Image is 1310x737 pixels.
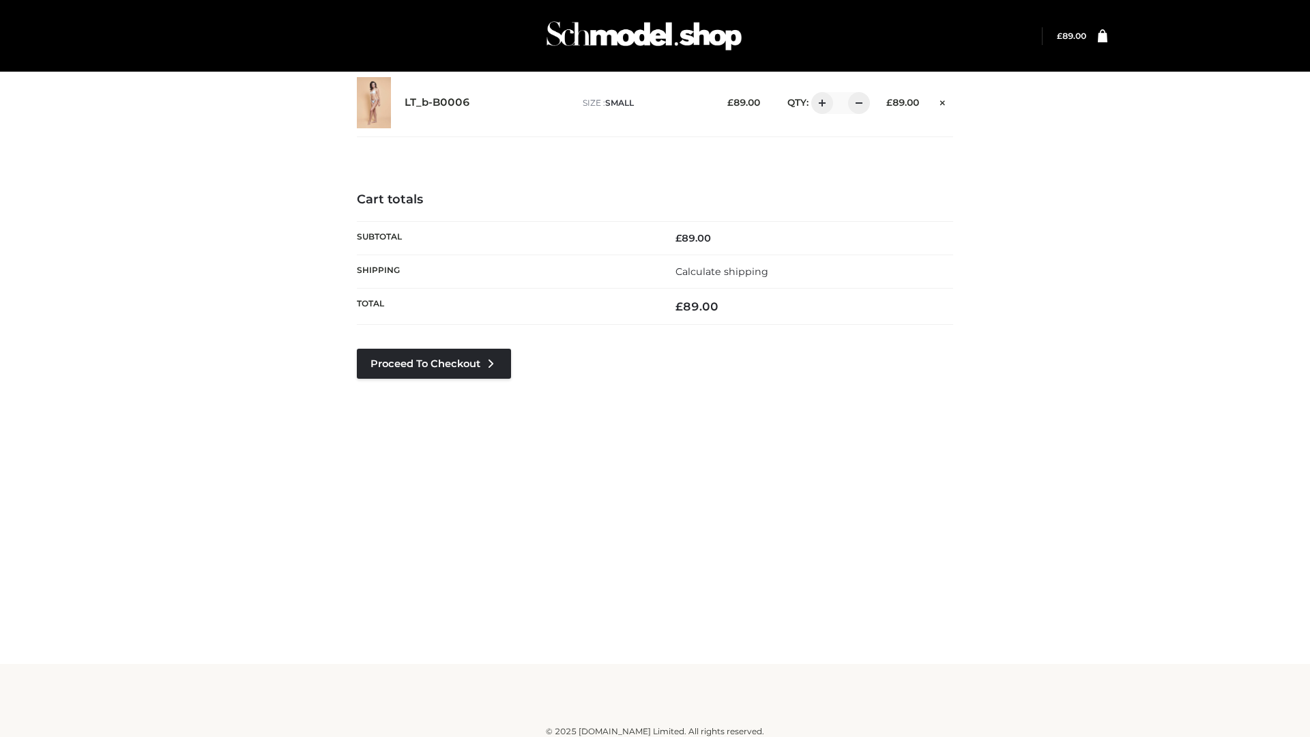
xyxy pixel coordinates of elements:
a: Remove this item [933,92,953,110]
span: £ [727,97,733,108]
a: LT_b-B0006 [405,96,470,109]
img: LT_b-B0006 - SMALL [357,77,391,128]
bdi: 89.00 [727,97,760,108]
bdi: 89.00 [675,232,711,244]
span: £ [675,232,682,244]
h4: Cart totals [357,192,953,207]
th: Shipping [357,255,655,288]
span: £ [675,300,683,313]
bdi: 89.00 [675,300,718,313]
bdi: 89.00 [1057,31,1086,41]
a: Proceed to Checkout [357,349,511,379]
th: Subtotal [357,221,655,255]
span: £ [1057,31,1062,41]
div: QTY: [774,92,865,114]
span: £ [886,97,892,108]
span: SMALL [605,98,634,108]
bdi: 89.00 [886,97,919,108]
a: Calculate shipping [675,265,768,278]
img: Schmodel Admin 964 [542,9,746,63]
th: Total [357,289,655,325]
p: size : [583,97,706,109]
a: £89.00 [1057,31,1086,41]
